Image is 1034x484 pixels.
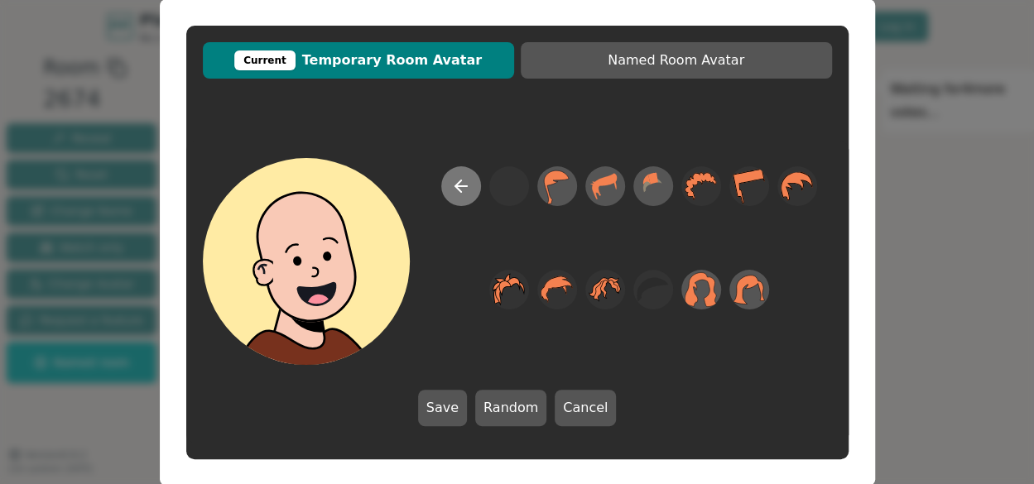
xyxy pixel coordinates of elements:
[529,50,824,70] span: Named Room Avatar
[475,390,546,426] button: Random
[203,42,514,79] button: CurrentTemporary Room Avatar
[211,50,506,70] span: Temporary Room Avatar
[418,390,467,426] button: Save
[555,390,616,426] button: Cancel
[521,42,832,79] button: Named Room Avatar
[234,50,296,70] div: Current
